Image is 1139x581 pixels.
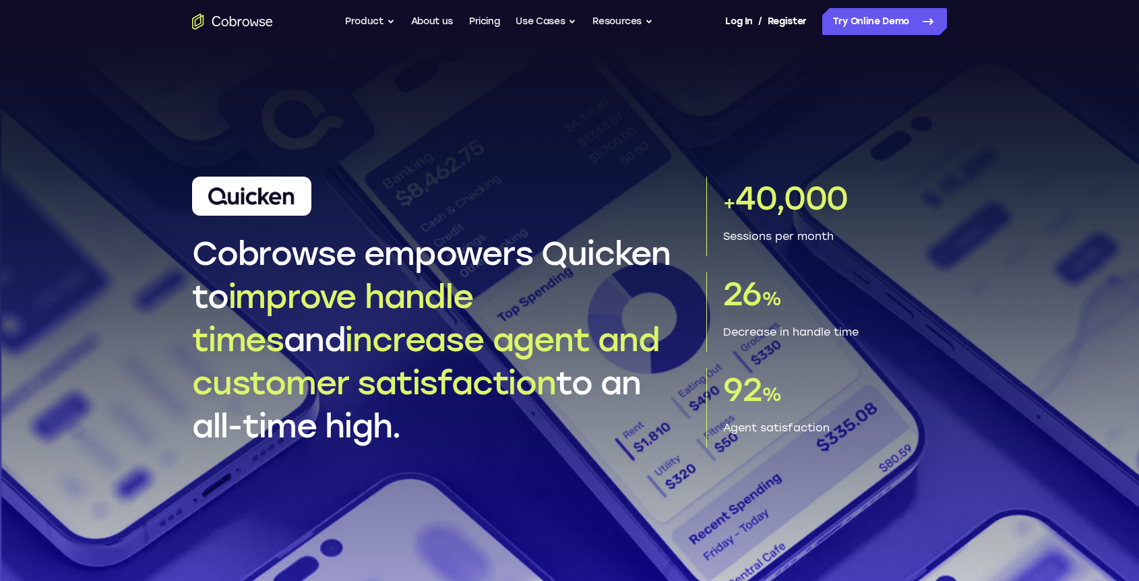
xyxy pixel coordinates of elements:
[192,320,660,402] span: increase agent and customer satisfaction
[822,8,947,35] a: Try Online Demo
[768,8,807,35] a: Register
[723,324,947,346] p: Decrease in handle time
[762,383,781,406] span: %
[725,8,752,35] a: Log In
[192,277,473,359] span: improve handle times
[723,368,947,417] p: 92
[723,228,947,251] p: Sessions per month
[723,177,947,226] p: 40,000
[192,13,273,30] a: Go to the home page
[516,8,576,35] button: Use Cases
[762,287,781,310] span: %
[723,272,947,322] p: 26
[345,8,395,35] button: Product
[723,420,947,442] p: Agent satisfaction
[758,13,762,30] span: /
[592,8,653,35] button: Resources
[723,191,735,214] span: +
[208,187,295,205] img: Quicken Logo
[192,232,690,448] h1: Cobrowse empowers Quicken to and to an all-time high.
[411,8,453,35] a: About us
[469,8,500,35] a: Pricing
